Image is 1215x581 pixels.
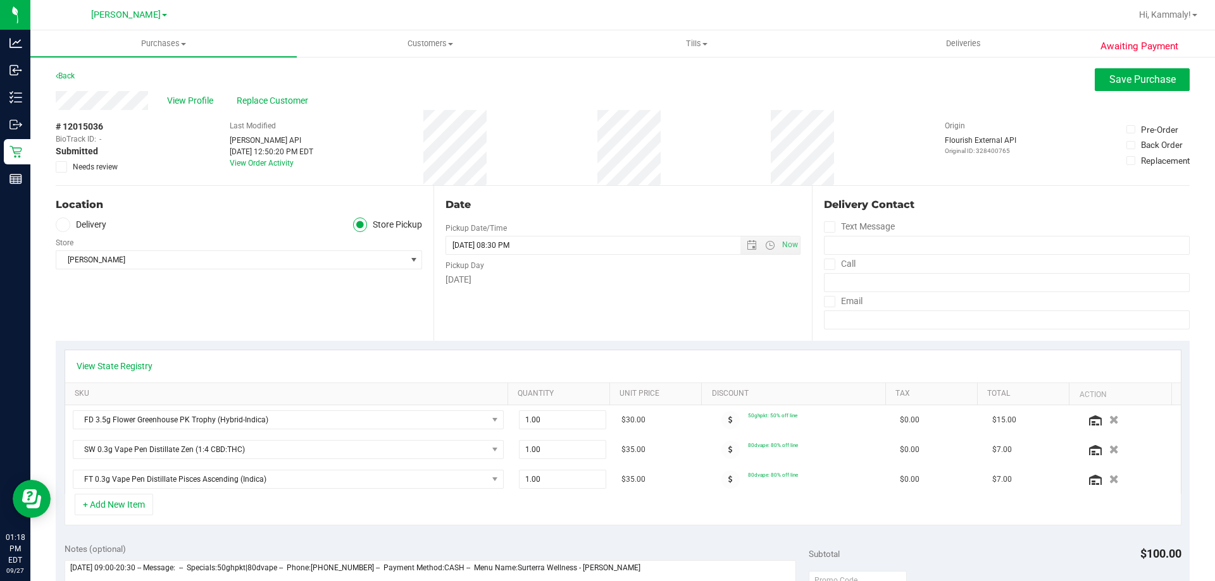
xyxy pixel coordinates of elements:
th: Action [1069,383,1171,406]
label: Store Pickup [353,217,423,232]
label: Email [824,292,863,310]
input: Format: (999) 999-9999 [824,236,1190,255]
span: 80dvape: 80% off line [748,472,798,478]
span: SW 0.3g Vape Pen Distillate Zen (1:4 CBD:THC) [73,441,487,458]
span: FD 3.5g Flower Greenhouse PK Trophy (Hybrid-Indica) [73,411,487,429]
span: NO DATA FOUND [73,470,504,489]
a: Tills [563,30,830,57]
div: Back Order [1141,138,1183,151]
span: $35.00 [621,474,645,486]
span: 80dvape: 80% off line [748,442,798,448]
span: [PERSON_NAME] [91,9,161,20]
p: Original ID: 328400765 [945,146,1016,156]
span: $0.00 [900,474,919,486]
span: # 12015036 [56,120,103,133]
inline-svg: Reports [9,173,22,185]
span: $7.00 [992,474,1012,486]
a: Deliveries [830,30,1097,57]
span: Replace Customer [237,94,313,107]
span: Set Current date [779,236,801,254]
input: 1.00 [520,470,606,488]
span: $15.00 [992,414,1016,426]
span: Open the date view [740,240,762,250]
div: Pre-Order [1141,123,1178,136]
span: Subtotal [809,549,840,559]
span: Tills [564,38,829,49]
inline-svg: Analytics [9,37,22,49]
div: Replacement [1141,154,1190,167]
a: Total [987,389,1064,399]
input: 1.00 [520,411,606,429]
span: Customers [297,38,563,49]
label: Pickup Date/Time [445,223,507,234]
a: Unit Price [620,389,697,399]
span: $0.00 [900,444,919,456]
span: Notes (optional) [65,544,126,554]
a: View State Registry [77,360,153,372]
div: [PERSON_NAME] API [230,135,313,146]
span: Awaiting Payment [1100,39,1178,54]
span: $0.00 [900,414,919,426]
span: - [99,133,101,145]
span: NO DATA FOUND [73,410,504,429]
span: $7.00 [992,444,1012,456]
inline-svg: Outbound [9,118,22,131]
label: Text Message [824,217,895,236]
a: SKU [75,389,503,399]
p: 09/27 [6,566,25,575]
span: Open the time view [759,240,780,250]
label: Pickup Day [445,260,484,271]
span: NO DATA FOUND [73,440,504,459]
div: Location [56,197,422,212]
inline-svg: Inventory [9,91,22,104]
label: Call [824,255,856,273]
input: Format: (999) 999-9999 [824,273,1190,292]
div: Delivery Contact [824,197,1190,212]
p: 01:18 PM EDT [6,532,25,566]
span: Needs review [73,161,118,173]
span: Hi, Kammaly! [1139,9,1191,20]
span: Save Purchase [1109,73,1176,85]
button: Save Purchase [1095,68,1190,91]
a: Discount [712,389,881,399]
a: View Order Activity [230,159,294,168]
label: Store [56,237,73,248]
span: $35.00 [621,444,645,456]
span: FT 0.3g Vape Pen Distillate Pisces Ascending (Indica) [73,470,487,488]
a: Purchases [30,30,297,57]
span: select [406,251,421,269]
a: Quantity [518,389,605,399]
span: View Profile [167,94,218,107]
span: $30.00 [621,414,645,426]
span: Deliveries [929,38,998,49]
div: [DATE] [445,273,800,286]
span: BioTrack ID: [56,133,96,145]
div: [DATE] 12:50:20 PM EDT [230,146,313,157]
inline-svg: Inbound [9,64,22,76]
iframe: Resource center [13,480,51,518]
div: Date [445,197,800,212]
label: Last Modified [230,120,276,131]
span: $100.00 [1140,547,1181,560]
span: [PERSON_NAME] [56,251,406,269]
div: Flourish External API [945,135,1016,156]
span: Purchases [30,38,297,49]
inline-svg: Retail [9,145,22,158]
button: + Add New Item [75,494,153,515]
a: Back [56,71,75,80]
a: Customers [297,30,563,57]
label: Delivery [56,217,106,232]
input: 1.00 [520,441,606,458]
label: Origin [945,120,965,131]
span: 50ghpkt: 50% off line [748,412,797,419]
a: Tax [895,389,973,399]
span: Submitted [56,145,98,158]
